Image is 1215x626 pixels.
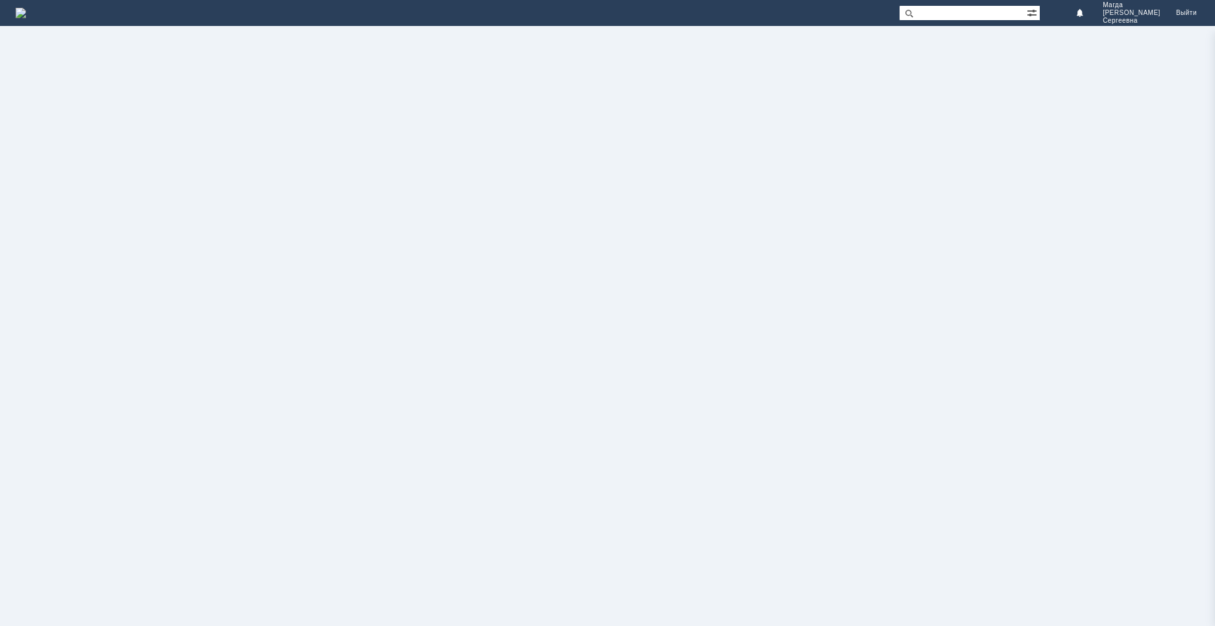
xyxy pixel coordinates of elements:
[16,8,26,18] a: Перейти на домашнюю страницу
[1103,9,1160,17] span: [PERSON_NAME]
[1103,1,1160,9] span: Магда
[1027,6,1040,18] span: Расширенный поиск
[16,8,26,18] img: logo
[1103,17,1160,25] span: Сергеевна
